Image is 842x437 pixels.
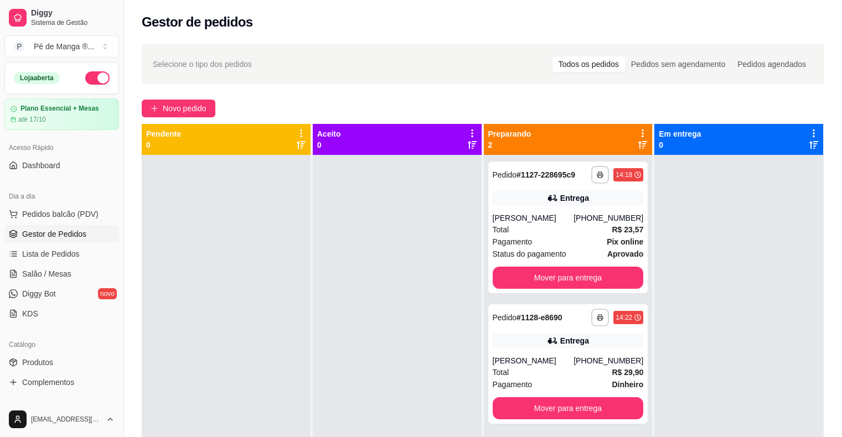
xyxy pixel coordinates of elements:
span: Gestor de Pedidos [22,228,86,240]
strong: # 1127-228695c9 [516,170,575,179]
p: 0 [146,139,181,150]
a: Salão / Mesas [4,265,119,283]
span: Diggy [31,8,115,18]
strong: R$ 29,90 [612,368,643,377]
div: Pedidos agendados [731,56,812,72]
button: Alterar Status [85,71,110,85]
p: 2 [488,139,531,150]
span: Pedidos balcão (PDV) [22,209,99,220]
a: Produtos [4,353,119,371]
div: [PERSON_NAME] [493,212,574,223]
div: 14:22 [616,313,632,322]
span: plus [151,105,158,112]
article: até 17/10 [18,115,46,124]
strong: aprovado [607,249,643,258]
span: Produtos [22,357,53,368]
div: Acesso Rápido [4,139,119,157]
div: Pé de Manga ® ... [34,41,94,52]
strong: # 1128-e8690 [516,313,562,322]
span: Lista de Pedidos [22,248,80,259]
a: Dashboard [4,157,119,174]
div: Dia a dia [4,188,119,205]
a: Gestor de Pedidos [4,225,119,243]
button: Mover para entrega [493,267,644,289]
div: Entrega [560,335,589,346]
strong: Pix online [607,237,643,246]
span: Diggy Bot [22,288,56,299]
span: Salão / Mesas [22,268,71,279]
button: Select a team [4,35,119,58]
div: 14:18 [616,170,632,179]
span: Complementos [22,377,74,388]
a: Lista de Pedidos [4,245,119,263]
div: Catálogo [4,336,119,353]
strong: R$ 23,57 [612,225,643,234]
span: Dashboard [22,160,60,171]
span: Selecione o tipo dos pedidos [153,58,252,70]
span: Sistema de Gestão [31,18,115,27]
div: Todos os pedidos [552,56,625,72]
div: [PHONE_NUMBER] [574,212,643,223]
button: [EMAIL_ADDRESS][DOMAIN_NAME] [4,406,119,433]
div: [PHONE_NUMBER] [574,355,643,366]
button: Pedidos balcão (PDV) [4,205,119,223]
span: Pagamento [493,236,533,248]
span: [EMAIL_ADDRESS][DOMAIN_NAME] [31,415,101,424]
a: Diggy Botnovo [4,285,119,303]
span: Pagamento [493,378,533,391]
p: 0 [317,139,341,150]
span: Pedido [493,313,517,322]
button: Novo pedido [142,100,215,117]
p: 0 [659,139,701,150]
span: Novo pedido [163,102,206,115]
span: KDS [22,308,38,319]
span: Pedido [493,170,517,179]
a: DiggySistema de Gestão [4,4,119,31]
h2: Gestor de pedidos [142,13,253,31]
p: Pendente [146,128,181,139]
div: Entrega [560,193,589,204]
span: Total [493,223,509,236]
p: Aceito [317,128,341,139]
span: P [14,41,25,52]
button: Mover para entrega [493,397,644,419]
p: Em entrega [659,128,701,139]
strong: Dinheiro [612,380,643,389]
div: [PERSON_NAME] [493,355,574,366]
span: Total [493,366,509,378]
a: Complementos [4,373,119,391]
article: Plano Essencial + Mesas [20,105,99,113]
a: Plano Essencial + Mesasaté 17/10 [4,98,119,130]
div: Pedidos sem agendamento [625,56,731,72]
p: Preparando [488,128,531,139]
a: KDS [4,305,119,322]
div: Loja aberta [14,72,60,84]
span: Status do pagamento [493,248,566,260]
